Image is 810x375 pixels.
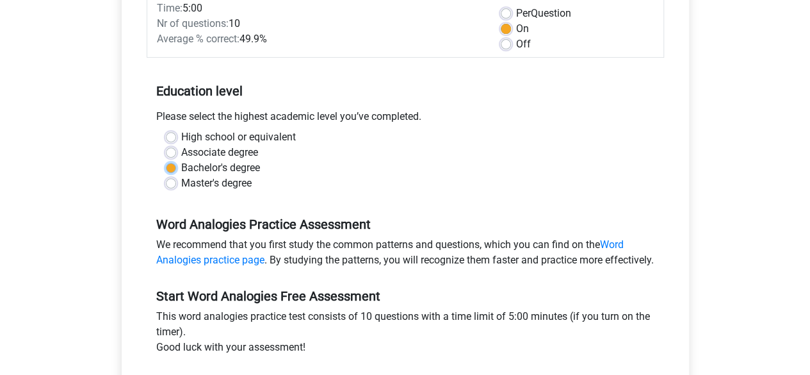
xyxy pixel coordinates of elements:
span: Time: [157,2,182,14]
div: This word analogies practice test consists of 10 questions with a time limit of 5:00 minutes (if ... [147,309,664,360]
label: Associate degree [181,145,258,160]
h5: Education level [156,78,654,104]
label: High school or equivalent [181,129,296,145]
div: 10 [147,16,491,31]
span: Average % correct: [157,33,239,45]
label: Bachelor's degree [181,160,260,176]
label: On [516,21,529,37]
span: Per [516,7,531,19]
label: Master's degree [181,176,252,191]
h5: Start Word Analogies Free Assessment [156,288,654,304]
span: Nr of questions: [157,17,229,29]
div: We recommend that you first study the common patterns and questions, which you can find on the . ... [147,237,664,273]
h5: Word Analogies Practice Assessment [156,217,654,232]
label: Off [516,37,531,52]
div: Please select the highest academic level you’ve completed. [147,109,664,129]
div: 49.9% [147,31,491,47]
label: Question [516,6,571,21]
div: 5:00 [147,1,491,16]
